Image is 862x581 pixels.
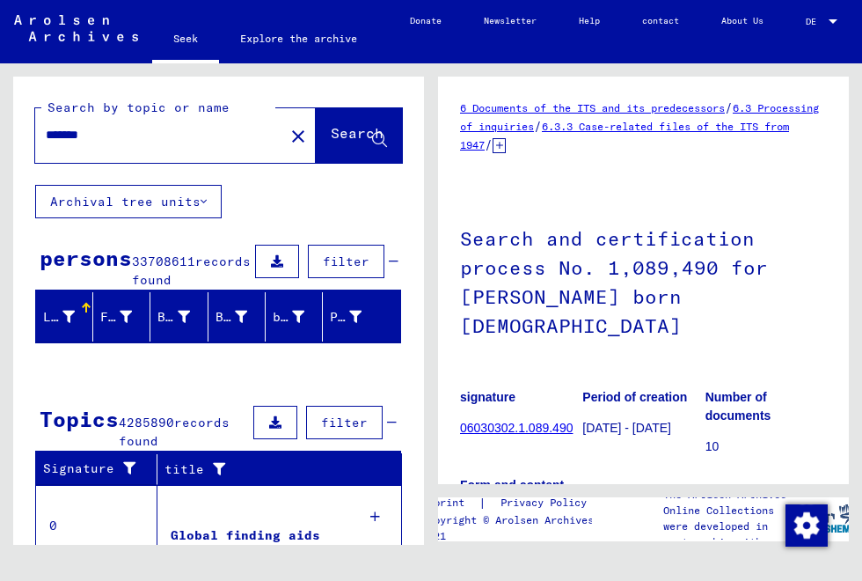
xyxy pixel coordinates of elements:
a: imprint [421,494,478,512]
font: filter [321,415,368,430]
button: filter [306,406,383,439]
font: were developed in partnership with [663,519,768,548]
mat-header-cell: birth date [266,292,323,342]
font: Prisoner # [330,309,409,325]
img: Change consent [785,504,828,547]
font: 33708611 [132,254,195,269]
div: Birth [215,303,269,331]
font: 4285890 [119,415,174,430]
mat-header-cell: Birth name [150,292,208,342]
mat-header-cell: Birth [208,292,266,342]
font: [DATE] - [DATE] [582,421,671,435]
font: Birth [215,309,255,325]
font: Newsletter [484,15,537,26]
font: 10 [705,439,720,453]
font: birth date [273,309,352,325]
font: Copyright © Arolsen Archives, 2021 [421,513,600,542]
font: / [485,136,493,152]
font: Donate [410,15,442,26]
div: First name [100,303,154,331]
div: title [164,455,384,483]
a: Privacy Policy [486,494,608,512]
button: filter [308,245,384,278]
a: 06030302.1.089.490 [460,421,573,435]
font: signature [460,390,515,404]
mat-icon: close [288,126,309,147]
font: persons [40,245,132,271]
font: Explore the archive [240,32,357,45]
div: Birth name [157,303,211,331]
font: Signature [43,460,114,476]
font: DE [806,16,816,27]
font: Topics [40,406,119,432]
font: / [725,99,733,115]
font: Search [331,124,384,142]
font: Period of creation [582,390,687,404]
button: Search [316,108,402,163]
font: Last name [43,309,114,325]
mat-header-cell: First name [93,292,150,342]
font: Help [579,15,600,26]
div: Last name [43,303,97,331]
font: First name [100,309,179,325]
font: filter [323,254,369,269]
a: 6 Documents of the ITS and its predecessors [460,101,725,114]
font: Search by topic or name [47,99,230,115]
font: Global finding aids [171,527,320,543]
font: Search and certification process No. 1,089,490 for [PERSON_NAME] born [DEMOGRAPHIC_DATA] [460,226,768,338]
button: Archival tree units [35,185,222,218]
font: Privacy Policy [500,496,587,509]
font: / [534,118,542,134]
font: contact [642,15,679,26]
font: About Us [721,15,763,26]
font: Seek [173,32,198,45]
a: 6.3.3 Case-related files of the ITS from 1947 [460,120,789,151]
font: Number of documents [705,390,771,423]
div: Signature [43,455,161,483]
font: records found [119,415,230,449]
font: records found [132,254,251,288]
font: Archival tree units [50,194,201,210]
mat-header-cell: Prisoner # [323,292,400,342]
font: imprint [421,496,464,509]
a: Seek [152,18,219,63]
div: Prisoner # [330,303,384,331]
font: Birth name [157,309,237,325]
button: Clear [281,118,316,153]
mat-header-cell: Last name [36,292,93,342]
font: title [164,461,204,477]
font: | [478,495,486,511]
a: Explore the archive [219,18,378,60]
font: Form and content [460,478,564,492]
div: birth date [273,303,326,331]
img: Arolsen_neg.svg [14,15,138,41]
